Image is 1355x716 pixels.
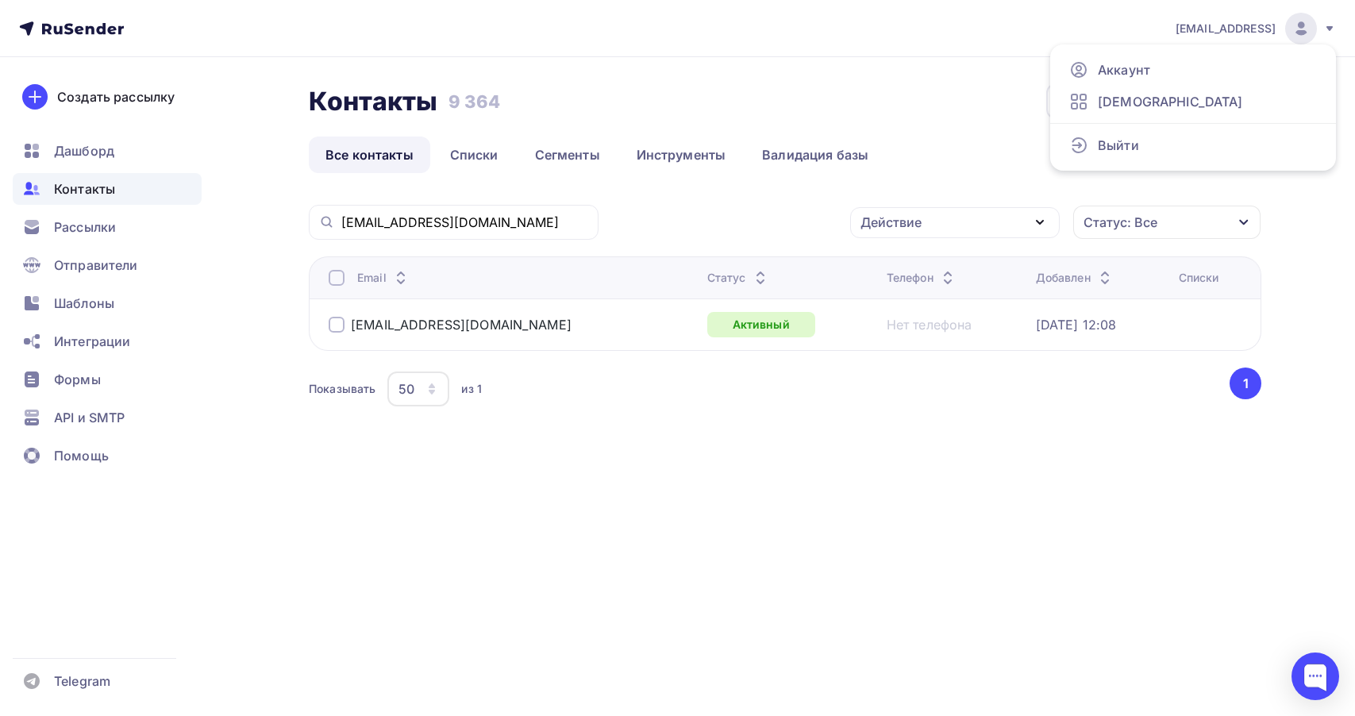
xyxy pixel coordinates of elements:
[387,371,450,407] button: 50
[1176,13,1336,44] a: [EMAIL_ADDRESS]
[54,332,130,351] span: Интеграции
[1050,44,1336,171] ul: [EMAIL_ADDRESS]
[341,214,589,231] input: Поиск
[1084,213,1157,232] div: Статус: Все
[57,87,175,106] div: Создать рассылку
[398,379,414,398] div: 50
[707,312,815,337] a: Активный
[1227,368,1262,399] ul: Pagination
[54,294,114,313] span: Шаблоны
[433,137,515,173] a: Списки
[461,381,482,397] div: из 1
[13,364,202,395] a: Формы
[1230,368,1261,399] button: Go to page 1
[860,213,922,232] div: Действие
[1036,270,1114,286] div: Добавлен
[1072,205,1261,240] button: Статус: Все
[357,270,410,286] div: Email
[13,135,202,167] a: Дашборд
[309,137,430,173] a: Все контакты
[54,256,138,275] span: Отправители
[13,173,202,205] a: Контакты
[1036,317,1117,333] a: [DATE] 12:08
[745,137,885,173] a: Валидация базы
[54,179,115,198] span: Контакты
[518,137,617,173] a: Сегменты
[13,249,202,281] a: Отправители
[1098,136,1139,155] span: Выйти
[707,270,770,286] div: Статус
[620,137,743,173] a: Инструменты
[54,141,114,160] span: Дашборд
[850,207,1060,238] button: Действие
[54,446,109,465] span: Помощь
[13,211,202,243] a: Рассылки
[1098,92,1243,111] span: [DEMOGRAPHIC_DATA]
[1176,21,1276,37] span: [EMAIL_ADDRESS]
[54,408,125,427] span: API и SMTP
[448,90,500,113] h3: 9 364
[54,217,116,237] span: Рассылки
[887,270,957,286] div: Телефон
[13,287,202,319] a: Шаблоны
[887,317,972,333] a: Нет телефона
[309,381,375,397] div: Показывать
[1098,60,1150,79] span: Аккаунт
[1179,270,1219,286] div: Списки
[54,672,110,691] span: Telegram
[54,370,101,389] span: Формы
[309,86,437,117] h2: Контакты
[351,317,572,333] a: [EMAIL_ADDRESS][DOMAIN_NAME]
